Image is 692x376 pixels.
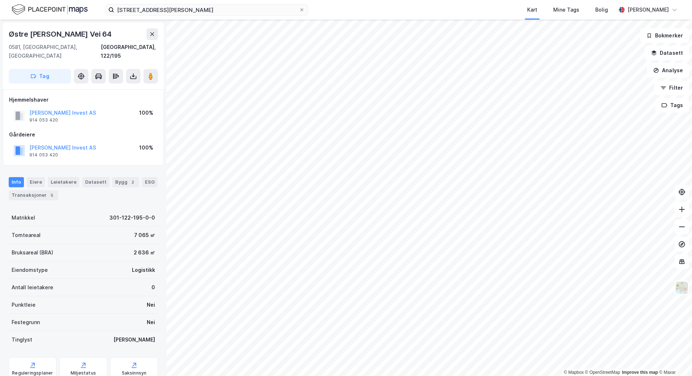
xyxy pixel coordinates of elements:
[9,190,58,200] div: Transaksjoner
[71,370,96,376] div: Miljøstatus
[9,130,158,139] div: Gårdeiere
[12,213,35,222] div: Matrikkel
[139,109,153,117] div: 100%
[114,4,299,15] input: Søk på adresse, matrikkel, gårdeiere, leietakere eller personer
[9,177,24,187] div: Info
[101,43,158,60] div: [GEOGRAPHIC_DATA], 122/195
[134,231,155,240] div: 7 065 ㎡
[142,177,158,187] div: ESG
[9,95,158,104] div: Hjemmelshaver
[675,281,689,295] img: Z
[527,5,537,14] div: Kart
[113,335,155,344] div: [PERSON_NAME]
[48,192,55,199] div: 5
[12,266,48,274] div: Eiendomstype
[12,231,41,240] div: Tomteareal
[151,283,155,292] div: 0
[82,177,109,187] div: Datasett
[553,5,579,14] div: Mine Tags
[12,283,53,292] div: Antall leietakere
[12,335,32,344] div: Tinglyst
[29,152,58,158] div: 914 053 420
[29,117,58,123] div: 914 053 420
[647,63,689,78] button: Analyse
[112,177,139,187] div: Bygg
[147,318,155,327] div: Nei
[122,370,147,376] div: Saksinnsyn
[129,179,136,186] div: 2
[585,370,620,375] a: OpenStreetMap
[645,46,689,60] button: Datasett
[628,5,669,14] div: [PERSON_NAME]
[595,5,608,14] div: Bolig
[27,177,45,187] div: Eiere
[132,266,155,274] div: Logistikk
[12,3,88,16] img: logo.f888ab2527a4732fd821a326f86c7f29.svg
[654,81,689,95] button: Filter
[9,28,113,40] div: Østre [PERSON_NAME] Vei 64
[139,143,153,152] div: 100%
[109,213,155,222] div: 301-122-195-0-0
[12,248,53,257] div: Bruksareal (BRA)
[147,301,155,309] div: Nei
[134,248,155,257] div: 2 636 ㎡
[640,28,689,43] button: Bokmerker
[656,341,692,376] iframe: Chat Widget
[622,370,658,375] a: Improve this map
[564,370,584,375] a: Mapbox
[9,43,101,60] div: 0581, [GEOGRAPHIC_DATA], [GEOGRAPHIC_DATA]
[655,98,689,113] button: Tags
[48,177,79,187] div: Leietakere
[12,301,36,309] div: Punktleie
[12,318,40,327] div: Festegrunn
[9,69,71,83] button: Tag
[12,370,53,376] div: Reguleringsplaner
